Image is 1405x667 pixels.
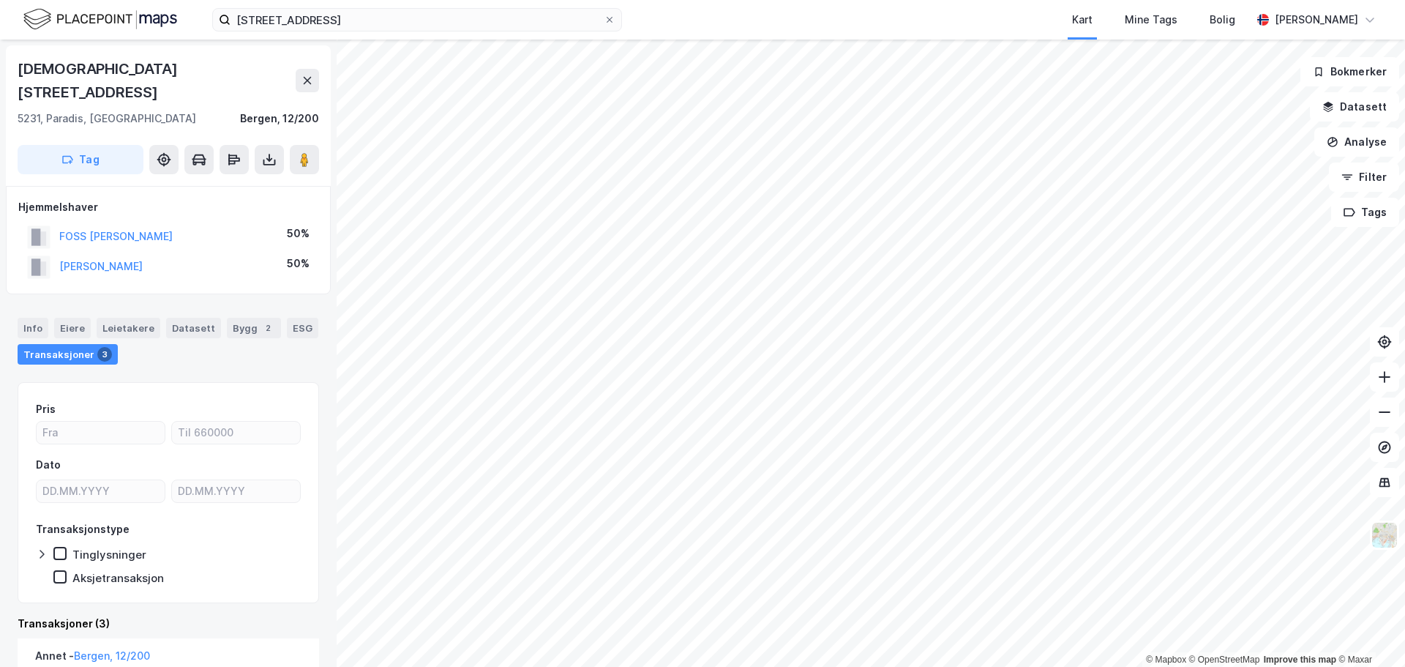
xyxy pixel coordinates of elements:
[1189,655,1260,665] a: OpenStreetMap
[231,9,604,31] input: Søk på adresse, matrikkel, gårdeiere, leietakere eller personer
[172,422,300,444] input: Til 660000
[18,198,318,216] div: Hjemmelshaver
[18,57,296,104] div: [DEMOGRAPHIC_DATA][STREET_ADDRESS]
[18,615,319,633] div: Transaksjoner (3)
[1275,11,1358,29] div: [PERSON_NAME]
[1072,11,1093,29] div: Kart
[18,344,118,365] div: Transaksjoner
[37,480,165,502] input: DD.MM.YYYY
[287,225,310,242] div: 50%
[54,318,91,338] div: Eiere
[37,422,165,444] input: Fra
[1146,655,1186,665] a: Mapbox
[18,145,143,174] button: Tag
[23,7,177,32] img: logo.f888ab2527a4732fd821a326f86c7f29.svg
[261,321,275,335] div: 2
[1310,92,1399,122] button: Datasett
[227,318,281,338] div: Bygg
[1300,57,1399,86] button: Bokmerker
[287,255,310,272] div: 50%
[97,318,160,338] div: Leietakere
[36,521,130,538] div: Transaksjonstype
[36,400,56,418] div: Pris
[72,548,146,562] div: Tinglysninger
[97,347,112,362] div: 3
[172,480,300,502] input: DD.MM.YYYY
[1210,11,1235,29] div: Bolig
[1125,11,1177,29] div: Mine Tags
[1264,655,1336,665] a: Improve this map
[1314,127,1399,157] button: Analyse
[1332,597,1405,667] iframe: Chat Widget
[72,571,164,585] div: Aksjetransaksjon
[287,318,318,338] div: ESG
[1331,198,1399,227] button: Tags
[74,649,150,662] a: Bergen, 12/200
[240,110,319,127] div: Bergen, 12/200
[1371,521,1398,549] img: Z
[18,110,196,127] div: 5231, Paradis, [GEOGRAPHIC_DATA]
[1329,163,1399,192] button: Filter
[166,318,221,338] div: Datasett
[1332,597,1405,667] div: Kontrollprogram for chat
[36,456,61,474] div: Dato
[18,318,48,338] div: Info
